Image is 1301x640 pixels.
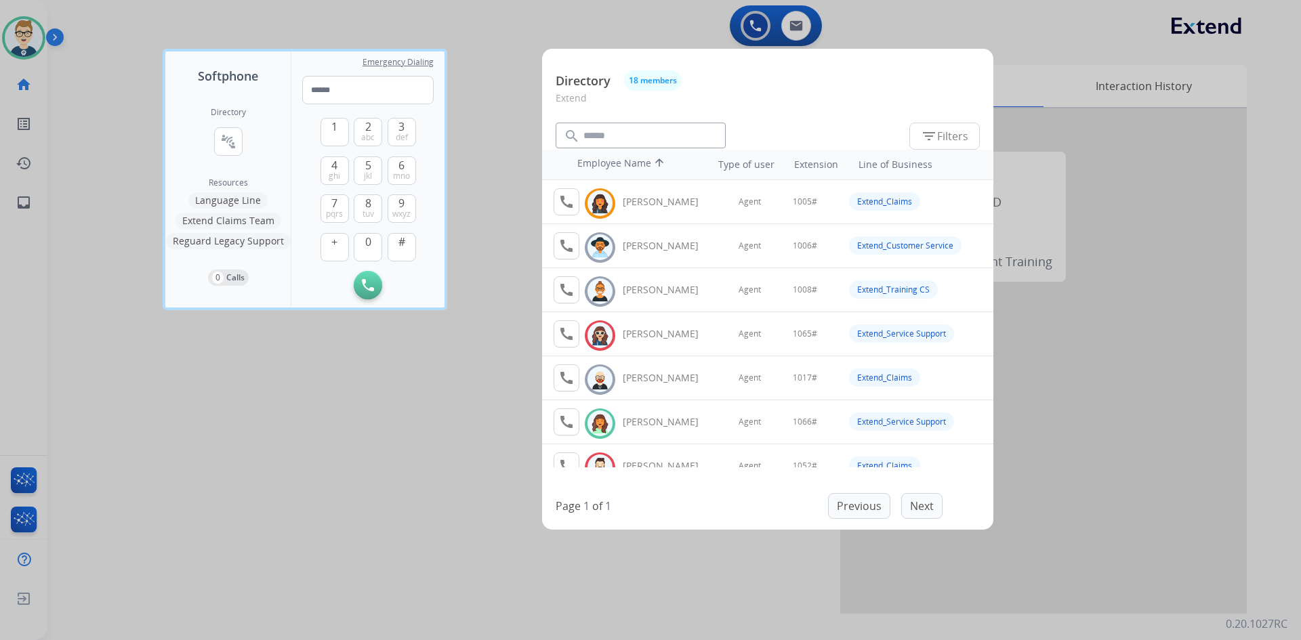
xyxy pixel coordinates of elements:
span: Agent [739,196,761,207]
mat-icon: arrow_upward [651,156,667,173]
span: 9 [398,195,405,211]
img: avatar [590,325,610,346]
div: [PERSON_NAME] [623,195,714,209]
span: Agent [739,240,761,251]
div: [PERSON_NAME] [623,371,714,385]
span: + [331,234,337,250]
span: wxyz [392,209,411,219]
mat-icon: call [558,458,575,474]
mat-icon: call [558,370,575,386]
button: 0 [354,233,382,261]
mat-icon: call [558,414,575,430]
button: 18 members [624,70,682,91]
button: 1 [321,118,349,146]
mat-icon: call [558,194,575,210]
button: 2abc [354,118,382,146]
button: 9wxyz [388,194,416,223]
p: Extend [556,91,980,116]
p: of [592,498,602,514]
button: 4ghi [321,156,349,185]
span: mno [393,171,410,182]
span: pqrs [326,209,343,219]
span: 2 [365,119,371,135]
span: 1008# [793,284,817,295]
button: Filters [909,123,980,150]
span: 5 [365,157,371,173]
span: Emergency Dialing [363,57,434,68]
span: 1005# [793,196,817,207]
img: call-button [362,279,374,291]
div: [PERSON_NAME] [623,415,714,429]
span: abc [361,132,375,143]
span: ghi [329,171,340,182]
img: avatar [590,237,610,258]
button: Extend Claims Team [175,213,281,229]
span: 1017# [793,372,817,383]
button: + [321,233,349,261]
img: avatar [590,193,610,214]
button: 0Calls [208,270,249,286]
p: 0 [212,272,224,284]
div: Extend_Claims [849,368,920,387]
button: Language Line [188,192,268,209]
div: Extend_Service Support [849,412,954,431]
th: Type of user [699,151,781,178]
span: Filters [921,128,968,144]
span: 1065# [793,328,817,339]
span: 1066# [793,417,817,427]
img: avatar [590,413,610,434]
button: # [388,233,416,261]
span: 0 [365,234,371,250]
div: [PERSON_NAME] [623,239,714,253]
h2: Directory [211,107,246,118]
span: jkl [364,171,372,182]
p: 0.20.1027RC [1226,616,1287,632]
button: 7pqrs [321,194,349,223]
span: tuv [363,209,374,219]
img: avatar [590,281,610,302]
span: 7 [331,195,337,211]
img: avatar [590,457,610,478]
span: def [396,132,408,143]
div: Extend_Training CS [849,280,938,299]
p: Directory [556,72,611,90]
p: Calls [226,272,245,284]
button: 8tuv [354,194,382,223]
th: Line of Business [852,151,987,178]
div: Extend_Claims [849,456,920,475]
div: [PERSON_NAME] [623,327,714,341]
span: # [398,234,405,250]
div: Extend_Claims [849,192,920,211]
span: Agent [739,461,761,471]
mat-icon: connect_without_contact [220,133,236,150]
mat-icon: filter_list [921,128,937,144]
span: Agent [739,372,761,383]
span: 3 [398,119,405,135]
span: 6 [398,157,405,173]
span: 1052# [793,461,817,471]
span: Agent [739,328,761,339]
button: 3def [388,118,416,146]
button: 6mno [388,156,416,185]
span: Resources [209,177,248,188]
button: Reguard Legacy Support [166,233,291,249]
span: Agent [739,417,761,427]
p: Page [556,498,581,514]
div: [PERSON_NAME] [623,459,714,473]
mat-icon: call [558,238,575,254]
span: 8 [365,195,371,211]
span: 1 [331,119,337,135]
span: Agent [739,284,761,295]
button: 5jkl [354,156,382,185]
img: avatar [590,369,610,390]
mat-icon: call [558,326,575,342]
span: Softphone [198,66,258,85]
div: [PERSON_NAME] [623,283,714,297]
span: 1006# [793,240,817,251]
div: Extend_Service Support [849,324,954,343]
mat-icon: search [564,128,580,144]
span: 4 [331,157,337,173]
th: Extension [787,151,845,178]
div: Extend_Customer Service [849,236,962,255]
mat-icon: call [558,282,575,298]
